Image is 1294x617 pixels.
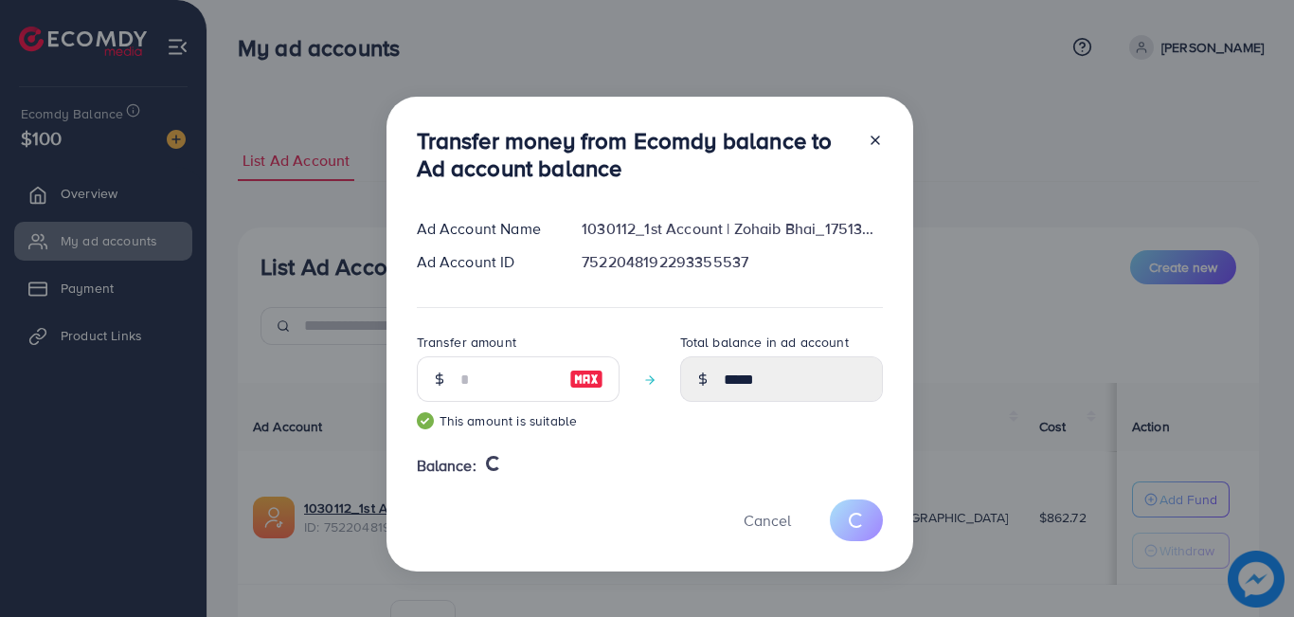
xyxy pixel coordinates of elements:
[417,455,476,477] span: Balance:
[402,218,567,240] div: Ad Account Name
[566,251,897,273] div: 7522048192293355537
[417,411,620,430] small: This amount is suitable
[569,368,603,390] img: image
[744,510,791,531] span: Cancel
[720,499,815,540] button: Cancel
[417,412,434,429] img: guide
[417,333,516,352] label: Transfer amount
[566,218,897,240] div: 1030112_1st Account | Zohaib Bhai_1751363330022
[680,333,849,352] label: Total balance in ad account
[417,127,853,182] h3: Transfer money from Ecomdy balance to Ad account balance
[402,251,567,273] div: Ad Account ID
